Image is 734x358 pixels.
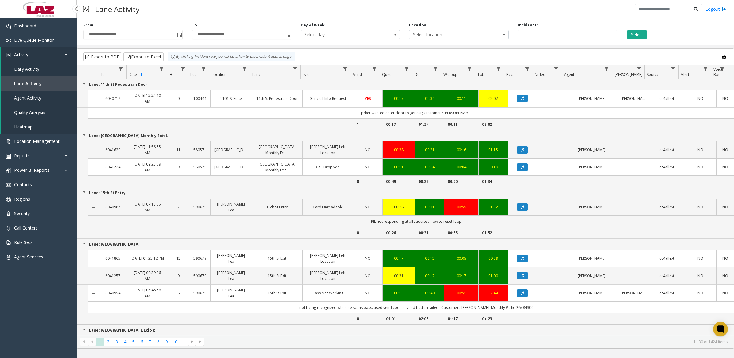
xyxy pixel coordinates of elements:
[291,65,299,73] a: Lane Filter Menu
[14,196,30,202] span: Regions
[688,147,713,153] a: NO
[14,167,49,173] span: Power BI Reports
[353,72,362,77] span: Vend
[193,204,206,210] a: 590679
[482,164,504,170] div: 00:19
[14,239,33,245] span: Rule Sets
[482,273,504,279] a: 01:00
[494,65,502,73] a: Total Filter Menu
[478,72,486,77] span: Total
[192,22,197,28] label: To
[14,66,39,72] span: Daily Activity
[306,144,349,155] a: [PERSON_NAME] Left Location
[478,176,508,187] td: 01:34
[603,65,611,73] a: Agent Filter Menu
[688,204,713,210] a: NO
[256,96,299,101] a: 11th St Pedestrian Door
[14,153,30,159] span: Reports
[552,65,560,73] a: Video Filter Menu
[6,183,11,187] img: 'icon'
[419,273,440,279] div: 00:12
[103,204,123,210] a: 6040987
[482,290,504,296] a: 02:44
[208,339,728,344] kendo-pager-info: 1 - 30 of 1424 items
[113,338,121,346] span: Page 3
[654,96,680,101] a: cc4allext
[386,255,411,261] div: 00:17
[14,225,38,231] span: Call Centers
[688,96,713,101] a: NO
[172,204,185,210] a: 7
[81,133,730,139] p: Lane: [GEOGRAPHIC_DATA] Monthly Exit L
[570,290,613,296] a: [PERSON_NAME]
[14,254,43,260] span: Agent Services
[14,52,28,57] span: Activity
[306,253,349,264] a: [PERSON_NAME] Left Location
[172,255,185,261] a: 13
[131,287,164,299] a: [DATE] 06:46:56 AM
[139,72,144,77] span: Sortable
[402,65,411,73] a: Queue Filter Menu
[448,164,475,170] a: 00:04
[1,105,77,120] a: Quality Analysis
[669,65,677,73] a: Source Filter Menu
[635,65,643,73] a: Parker Filter Menu
[357,147,379,153] a: NO
[386,290,411,296] a: 00:13
[92,2,143,17] h3: Lane Activity
[1,91,77,105] a: Agent Activity
[353,227,382,238] td: 0
[214,96,248,101] a: 1101 S. State
[419,255,440,261] a: 00:13
[14,81,42,86] span: Lane Activity
[415,119,444,130] td: 01:34
[720,147,730,153] a: NO
[419,204,440,210] div: 00:31
[419,147,440,153] a: 00:21
[564,72,574,77] span: Agent
[131,161,164,173] a: [DATE] 09:23:59 AM
[365,290,371,296] span: NO
[193,290,206,296] a: 590679
[419,290,440,296] a: 01:40
[419,96,440,101] a: 01:34
[415,313,444,325] td: 02:05
[448,255,475,261] a: 00:09
[188,338,196,346] span: Go to the next page
[357,204,379,210] a: NO
[654,255,680,261] a: cc4allext
[482,204,504,210] a: 01:52
[214,253,248,264] a: [PERSON_NAME] Tea
[301,30,380,39] span: Select day...
[103,147,123,153] a: 6041620
[654,290,680,296] a: cc4allext
[171,338,179,346] span: Page 10
[443,72,458,77] span: Wrapup
[256,144,299,155] a: [GEOGRAPHIC_DATA] Monthly Exit L
[365,147,371,152] span: NO
[419,164,440,170] a: 00:04
[448,290,475,296] a: 00:51
[386,96,411,101] div: 00:17
[448,96,475,101] div: 00:11
[448,147,475,153] div: 00:16
[172,96,185,101] a: 0
[172,290,185,296] a: 6
[570,255,613,261] a: [PERSON_NAME]
[718,65,727,73] a: Voice Bot Filter Menu
[129,338,138,346] span: Page 5
[382,176,415,187] td: 00:49
[448,204,475,210] a: 00:55
[444,176,478,187] td: 00:20
[306,270,349,281] a: [PERSON_NAME] Left Location
[365,204,371,210] span: NO
[478,227,508,238] td: 01:52
[252,72,261,77] span: Lane
[171,54,176,59] img: infoIcon.svg
[306,164,349,170] a: Call Dropped
[103,255,123,261] a: 6041865
[482,147,504,153] a: 01:15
